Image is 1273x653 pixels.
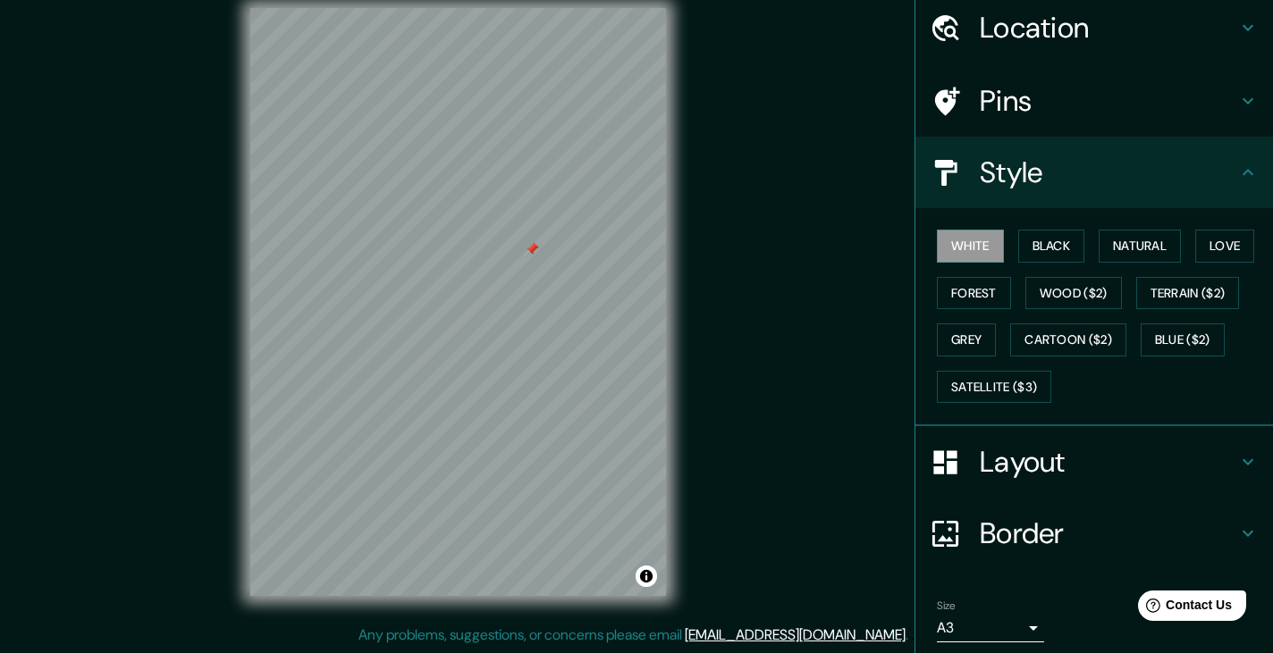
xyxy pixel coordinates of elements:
[911,624,915,646] div: .
[685,625,906,644] a: [EMAIL_ADDRESS][DOMAIN_NAME]
[915,137,1273,208] div: Style
[1195,230,1254,263] button: Love
[1141,323,1225,356] button: Blue ($2)
[1114,583,1253,633] iframe: Help widget launcher
[980,444,1237,480] h4: Layout
[937,371,1051,404] button: Satellite ($3)
[908,624,911,646] div: .
[915,65,1273,137] div: Pins
[636,565,657,587] button: Toggle attribution
[980,83,1237,119] h4: Pins
[1010,323,1126,356] button: Cartoon ($2)
[937,323,996,356] button: Grey
[1025,277,1122,310] button: Wood ($2)
[937,230,1004,263] button: White
[358,624,908,646] p: Any problems, suggestions, or concerns please email .
[937,599,956,614] label: Size
[980,155,1237,190] h4: Style
[1018,230,1085,263] button: Black
[1136,277,1240,310] button: Terrain ($2)
[915,498,1273,569] div: Border
[915,426,1273,498] div: Layout
[937,277,1011,310] button: Forest
[937,614,1044,642] div: A3
[250,8,666,596] canvas: Map
[980,515,1237,551] h4: Border
[1099,230,1181,263] button: Natural
[980,10,1237,46] h4: Location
